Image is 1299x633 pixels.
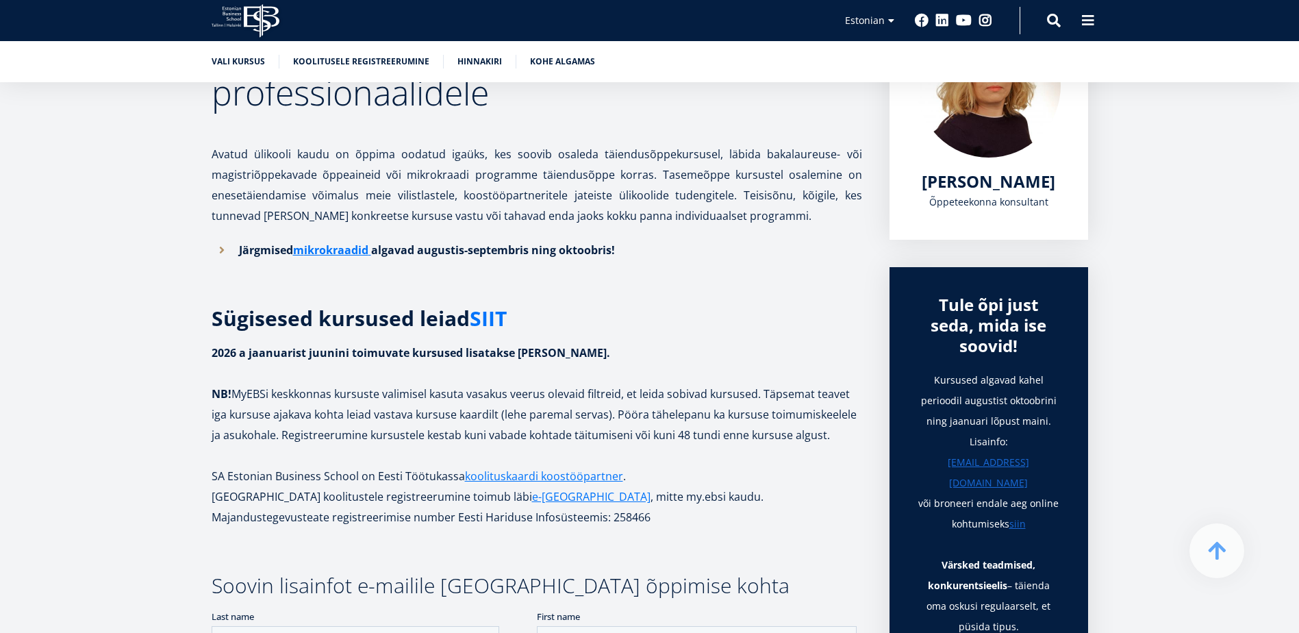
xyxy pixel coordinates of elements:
a: Kohe algamas [530,55,595,69]
a: siin [1009,514,1026,534]
a: m [293,240,304,260]
span: [PERSON_NAME] [922,170,1055,193]
strong: Sügisesed kursused leiad [212,304,507,332]
p: MyEBSi keskkonnas kursuste valimisel kasuta vasakus veerus olevaid filtreid, et leida sobivad kur... [212,343,862,445]
h2: Praktiline ja paindlik õpe professionaalidele [212,41,862,110]
a: Koolitusele registreerumine [293,55,429,69]
a: Instagram [979,14,992,27]
a: [EMAIL_ADDRESS][DOMAIN_NAME] [917,452,1061,493]
h3: Soovin lisainfot e-mailile [GEOGRAPHIC_DATA] õppimise kohta [212,575,862,596]
a: Hinnakiri [457,55,502,69]
strong: Järgmised algavad augustis-septembris ning oktoobris! [239,243,615,258]
a: koolituskaardi koostööpartner [465,466,623,486]
p: SA Estonian Business School on Eesti Töötukassa . [GEOGRAPHIC_DATA] koolitustele registreerumine ... [212,466,862,527]
a: SIIT [470,308,507,329]
div: Õppeteekonna konsultant [917,192,1061,212]
strong: 2026 a jaanuarist juunini toimuvate kursused lisatakse [PERSON_NAME]. [212,345,610,360]
strong: Värsked teadmised, konkurentsieelis [928,558,1036,592]
p: Avatud ülikooli kaudu on õppima oodatud igaüks, kes soovib osaleda täiendusõppekursusel, läbida b... [212,123,862,226]
a: Youtube [956,14,972,27]
img: Kadri Osula Learning Journey Advisor [917,14,1061,158]
a: Facebook [915,14,929,27]
a: Linkedin [935,14,949,27]
strong: NB! [212,386,231,401]
span: First name [325,1,368,13]
a: ikrokraadid [304,240,368,260]
a: [PERSON_NAME] [922,171,1055,192]
a: e-[GEOGRAPHIC_DATA] [532,486,651,507]
div: Tule õpi just seda, mida ise soovid! [917,295,1061,356]
h1: Kursused algavad kahel perioodil augustist oktoobrini ning jaanuari lõpust maini. Lisainfo: või b... [917,370,1061,534]
a: Vali kursus [212,55,265,69]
